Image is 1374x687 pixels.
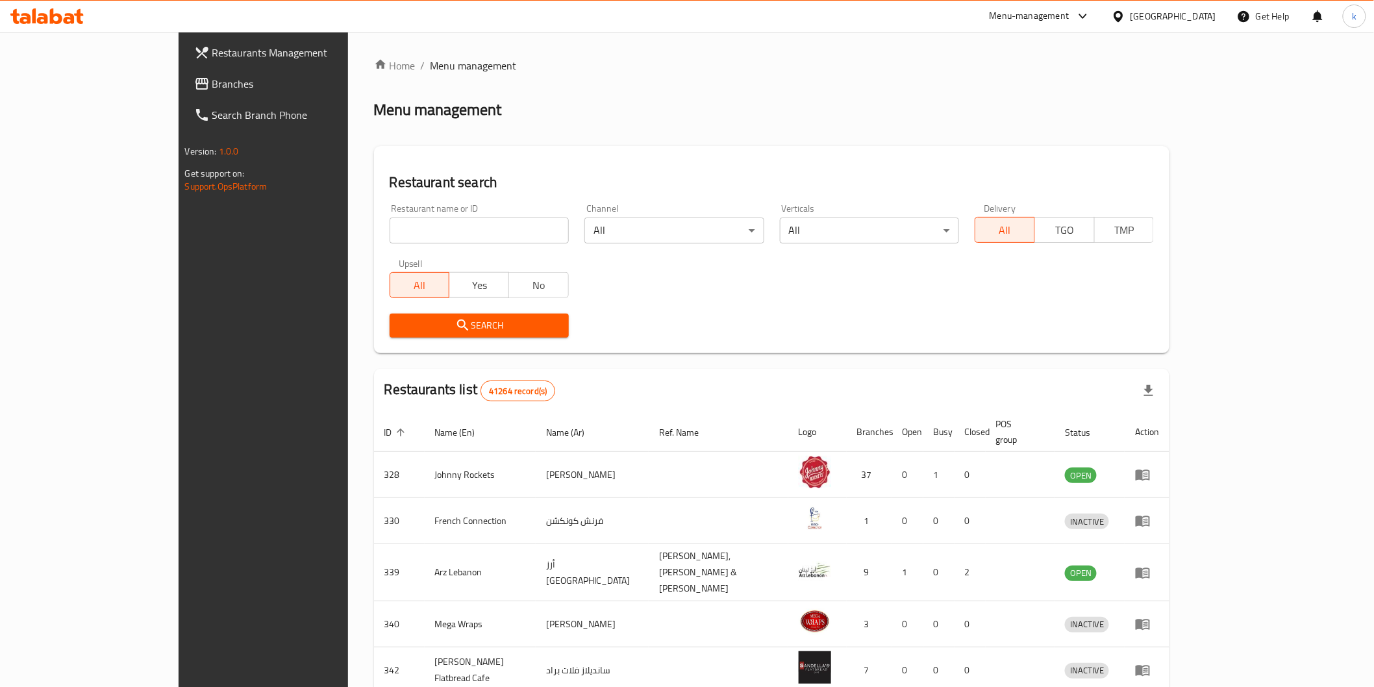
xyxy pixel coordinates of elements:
div: INACTIVE [1065,617,1109,632]
td: 0 [955,452,986,498]
h2: Menu management [374,99,502,120]
span: All [395,276,445,295]
span: Search Branch Phone [212,107,397,123]
td: 0 [892,601,923,647]
td: 1 [923,452,955,498]
span: INACTIVE [1065,514,1109,529]
th: Open [892,412,923,452]
td: 0 [923,544,955,601]
img: French Connection [799,502,831,534]
td: أرز [GEOGRAPHIC_DATA] [536,544,649,601]
td: 2 [955,544,986,601]
td: [PERSON_NAME] [536,452,649,498]
td: 1 [892,544,923,601]
td: 3 [847,601,892,647]
span: INACTIVE [1065,663,1109,678]
span: Name (En) [435,425,492,440]
div: Export file [1133,375,1164,406]
span: Ref. Name [659,425,716,440]
div: All [584,218,764,244]
td: 0 [923,498,955,544]
span: Menu management [431,58,517,73]
span: TGO [1040,221,1090,240]
td: Johnny Rockets [425,452,536,498]
td: French Connection [425,498,536,544]
img: Arz Lebanon [799,554,831,586]
span: 1.0.0 [219,143,239,160]
span: Branches [212,76,397,92]
td: [PERSON_NAME] [536,601,649,647]
a: Support.OpsPlatform [185,178,268,195]
span: Name (Ar) [546,425,601,440]
td: 9 [847,544,892,601]
button: All [390,272,450,298]
div: INACTIVE [1065,663,1109,679]
div: Menu [1135,565,1159,581]
td: Arz Lebanon [425,544,536,601]
span: 41264 record(s) [481,385,555,397]
nav: breadcrumb [374,58,1170,73]
span: OPEN [1065,566,1097,581]
span: OPEN [1065,468,1097,483]
th: Logo [788,412,847,452]
td: 0 [955,601,986,647]
span: Yes [455,276,504,295]
td: [PERSON_NAME],[PERSON_NAME] & [PERSON_NAME] [649,544,788,601]
span: No [514,276,564,295]
span: INACTIVE [1065,617,1109,632]
button: TGO [1034,217,1095,243]
td: 37 [847,452,892,498]
button: Search [390,314,569,338]
td: 1 [847,498,892,544]
a: Search Branch Phone [184,99,408,131]
div: Menu-management [990,8,1069,24]
th: Action [1125,412,1169,452]
button: TMP [1094,217,1155,243]
img: Johnny Rockets [799,456,831,488]
div: [GEOGRAPHIC_DATA] [1130,9,1216,23]
div: All [780,218,959,244]
span: POS group [996,416,1040,447]
td: 0 [892,498,923,544]
span: Restaurants Management [212,45,397,60]
button: All [975,217,1035,243]
span: ID [384,425,409,440]
li: / [421,58,425,73]
th: Closed [955,412,986,452]
button: Yes [449,272,509,298]
div: Menu [1135,616,1159,632]
td: فرنش كونكشن [536,498,649,544]
span: Status [1065,425,1107,440]
td: Mega Wraps [425,601,536,647]
span: Version: [185,143,217,160]
td: 0 [955,498,986,544]
td: 0 [892,452,923,498]
span: All [981,221,1030,240]
input: Search for restaurant name or ID.. [390,218,569,244]
button: No [508,272,569,298]
span: k [1352,9,1356,23]
div: Menu [1135,513,1159,529]
div: Menu [1135,662,1159,678]
h2: Restaurant search [390,173,1155,192]
th: Branches [847,412,892,452]
a: Restaurants Management [184,37,408,68]
label: Upsell [399,259,423,268]
h2: Restaurants list [384,380,556,401]
label: Delivery [984,204,1016,213]
span: TMP [1100,221,1149,240]
span: Search [400,318,558,334]
span: Get support on: [185,165,245,182]
div: Menu [1135,467,1159,482]
img: Sandella's Flatbread Cafe [799,651,831,684]
td: 0 [923,601,955,647]
th: Busy [923,412,955,452]
img: Mega Wraps [799,605,831,638]
a: Branches [184,68,408,99]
